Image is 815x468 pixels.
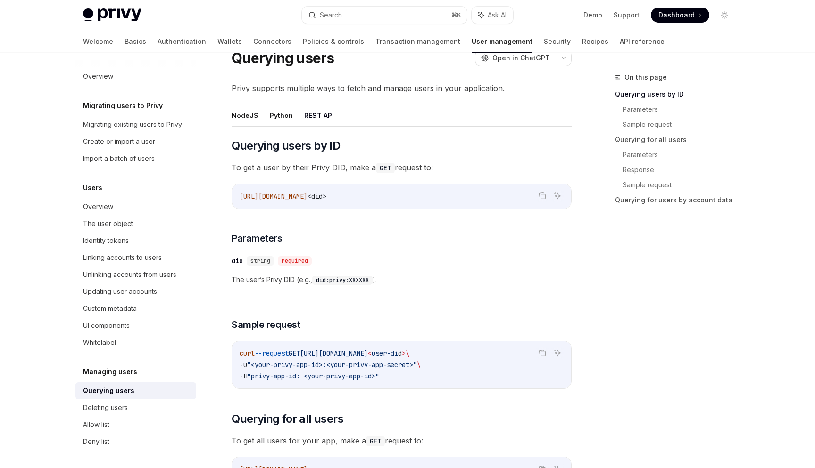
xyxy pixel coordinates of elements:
div: Deleting users [83,402,128,413]
a: Querying users [75,382,196,399]
span: On this page [624,72,667,83]
span: <did> [308,192,326,201]
a: Security [544,30,571,53]
a: Querying for users by account data [615,192,740,208]
span: Querying users by ID [232,138,340,153]
span: Ask AI [488,10,507,20]
a: Unlinking accounts from users [75,266,196,283]
button: Copy the contents from the code block [536,190,549,202]
a: Transaction management [375,30,460,53]
a: Basics [125,30,146,53]
span: GET [289,349,300,358]
img: light logo [83,8,141,22]
a: Custom metadata [75,300,196,317]
a: Linking accounts to users [75,249,196,266]
code: GET [376,163,395,173]
div: Querying users [83,385,134,396]
div: The user object [83,218,133,229]
span: "<your-privy-app-id>:<your-privy-app-secret>" [247,360,417,369]
a: Dashboard [651,8,709,23]
span: [URL][DOMAIN_NAME] [300,349,368,358]
button: REST API [304,104,334,126]
a: Connectors [253,30,291,53]
span: "privy-app-id: <your-privy-app-id>" [247,372,379,380]
div: Linking accounts to users [83,252,162,263]
span: Privy supports multiple ways to fetch and manage users in your application. [232,82,572,95]
span: string [250,257,270,265]
div: Overview [83,201,113,212]
a: Support [614,10,640,20]
span: --request [255,349,289,358]
a: Overview [75,198,196,215]
button: Open in ChatGPT [475,50,556,66]
button: Ask AI [551,347,564,359]
div: Updating user accounts [83,286,157,297]
a: Parameters [623,102,740,117]
div: Migrating existing users to Privy [83,119,182,130]
div: Custom metadata [83,303,137,314]
span: > [402,349,406,358]
button: NodeJS [232,104,258,126]
span: Sample request [232,318,300,331]
button: Ask AI [472,7,513,24]
div: Search... [320,9,346,21]
a: Demo [583,10,602,20]
span: [URL][DOMAIN_NAME] [240,192,308,201]
div: Create or import a user [83,136,155,147]
a: Welcome [83,30,113,53]
div: Import a batch of users [83,153,155,164]
button: Search...⌘K [302,7,467,24]
a: The user object [75,215,196,232]
span: d [398,349,402,358]
div: Allow list [83,419,109,430]
span: \ [417,360,421,369]
div: Overview [83,71,113,82]
code: GET [366,436,385,446]
div: required [278,256,312,266]
a: Recipes [582,30,608,53]
span: Dashboard [658,10,695,20]
button: Copy the contents from the code block [536,347,549,359]
a: User management [472,30,532,53]
span: Open in ChatGPT [492,53,550,63]
a: Sample request [623,117,740,132]
span: To get all users for your app, make a request to: [232,434,572,447]
span: To get a user by their Privy DID, make a request to: [232,161,572,174]
a: Querying for all users [615,132,740,147]
a: Overview [75,68,196,85]
h5: Managing users [83,366,137,377]
h5: Migrating users to Privy [83,100,163,111]
span: Parameters [232,232,282,245]
a: API reference [620,30,665,53]
h1: Querying users [232,50,334,67]
a: Sample request [623,177,740,192]
span: -H [240,372,247,380]
a: Response [623,162,740,177]
div: Identity tokens [83,235,129,246]
span: \ [406,349,409,358]
span: < [368,349,372,358]
span: ⌘ K [451,11,461,19]
a: Identity tokens [75,232,196,249]
a: Wallets [217,30,242,53]
span: -u [240,360,247,369]
span: Querying for all users [232,411,343,426]
div: did [232,256,243,266]
code: did:privy:XXXXXX [312,276,373,285]
a: Deny list [75,433,196,450]
button: Ask AI [551,190,564,202]
div: Deny list [83,436,109,447]
a: Migrating existing users to Privy [75,116,196,133]
a: UI components [75,317,196,334]
a: Policies & controls [303,30,364,53]
button: Toggle dark mode [717,8,732,23]
div: Whitelabel [83,337,116,348]
h5: Users [83,182,102,193]
button: Python [270,104,293,126]
div: Unlinking accounts from users [83,269,176,280]
a: Parameters [623,147,740,162]
a: Deleting users [75,399,196,416]
span: The user’s Privy DID (e.g., ). [232,274,572,285]
a: Querying users by ID [615,87,740,102]
a: Updating user accounts [75,283,196,300]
